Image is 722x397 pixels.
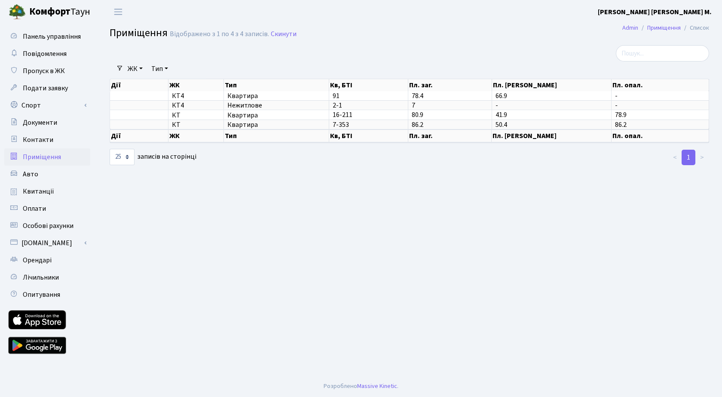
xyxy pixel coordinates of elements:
a: ЖК [124,62,146,76]
span: Авто [23,169,38,179]
a: Повідомлення [4,45,90,62]
th: Дії [110,129,168,142]
th: Кв, БТІ [329,129,408,142]
span: Квартира [227,92,326,99]
a: Орендарі [4,252,90,269]
a: Особові рахунки [4,217,90,234]
span: 78.9 [615,111,627,120]
span: 86.2 [412,120,423,129]
span: Опитування [23,290,60,299]
img: logo.png [9,3,26,21]
span: Приміщення [23,152,61,162]
span: - [615,91,618,101]
span: Нежитлове [227,102,326,109]
span: Оплати [23,204,46,213]
a: Оплати [4,200,90,217]
th: Пл. опал. [612,129,709,142]
a: Приміщення [4,148,90,166]
a: Приміщення [647,23,681,32]
span: Лічильники [23,273,59,282]
a: Опитування [4,286,90,303]
span: - [496,101,498,110]
th: ЖК [168,79,224,91]
span: 7-353 [333,120,349,129]
span: Подати заявку [23,83,68,93]
span: КТ [172,112,220,119]
span: Таун [29,5,90,19]
th: Тип [224,79,330,91]
span: Пропуск в ЖК [23,66,65,76]
span: Орендарі [23,255,52,265]
span: Квитанції [23,187,54,196]
a: Квитанції [4,183,90,200]
a: Тип [148,62,171,76]
span: 80.9 [412,111,423,120]
span: КТ [172,121,220,128]
span: 66.9 [496,91,507,101]
th: Пл. [PERSON_NAME] [492,129,612,142]
a: Admin [622,23,638,32]
th: Пл. заг. [408,129,492,142]
span: 7 [412,101,415,110]
span: 86.2 [615,120,627,129]
span: 91 [333,91,340,101]
nav: breadcrumb [609,19,722,37]
span: Контакти [23,135,53,145]
label: записів на сторінці [110,149,196,165]
a: Документи [4,114,90,131]
span: Квартира [227,112,326,119]
a: Панель управління [4,28,90,45]
div: Розроблено . [324,382,398,391]
span: Панель управління [23,32,81,41]
th: Дії [110,79,168,91]
div: Відображено з 1 по 4 з 4 записів. [170,30,269,38]
span: 41.9 [496,111,507,120]
b: Комфорт [29,5,70,18]
span: Приміщення [110,25,168,40]
th: ЖК [168,129,224,142]
a: 1 [682,150,695,165]
select: записів на сторінці [110,149,135,165]
span: Повідомлення [23,49,67,58]
a: Massive Kinetic [357,382,397,391]
li: Список [681,23,709,33]
span: 50.4 [496,120,507,129]
span: КТ4 [172,92,220,99]
span: 78.4 [412,91,423,101]
a: [PERSON_NAME] [PERSON_NAME] М. [598,7,712,17]
button: Переключити навігацію [107,5,129,19]
a: Авто [4,166,90,183]
input: Пошук... [616,45,709,62]
span: 16-211 [333,111,352,120]
th: Пл. опал. [612,79,709,91]
a: Контакти [4,131,90,148]
th: Пл. заг. [408,79,492,91]
a: Спорт [4,97,90,114]
a: Подати заявку [4,80,90,97]
th: Тип [224,129,330,142]
a: Лічильники [4,269,90,286]
span: Документи [23,118,57,127]
a: [DOMAIN_NAME] [4,234,90,252]
a: Пропуск в ЖК [4,62,90,80]
span: Квартира [227,121,326,128]
span: 2-1 [333,101,342,110]
span: - [615,101,618,110]
th: Кв, БТІ [329,79,408,91]
span: КТ4 [172,102,220,109]
th: Пл. [PERSON_NAME] [492,79,612,91]
span: Особові рахунки [23,221,73,231]
a: Скинути [271,30,297,38]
